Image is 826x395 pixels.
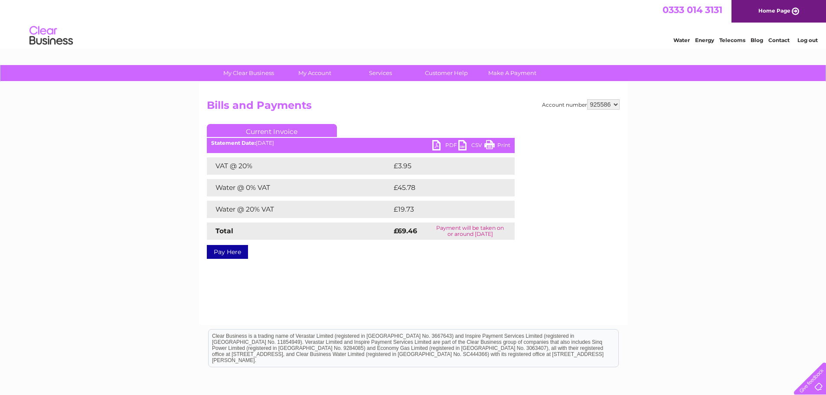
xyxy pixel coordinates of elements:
[695,37,714,43] a: Energy
[411,65,482,81] a: Customer Help
[392,201,496,218] td: £19.73
[29,23,73,49] img: logo.png
[207,179,392,196] td: Water @ 0% VAT
[768,37,790,43] a: Contact
[207,140,515,146] div: [DATE]
[673,37,690,43] a: Water
[719,37,745,43] a: Telecoms
[392,157,494,175] td: £3.95
[209,5,618,42] div: Clear Business is a trading name of Verastar Limited (registered in [GEOGRAPHIC_DATA] No. 3667643...
[797,37,818,43] a: Log out
[211,140,256,146] b: Statement Date:
[426,222,515,240] td: Payment will be taken on or around [DATE]
[345,65,416,81] a: Services
[751,37,763,43] a: Blog
[392,179,497,196] td: £45.78
[207,99,620,116] h2: Bills and Payments
[394,227,417,235] strong: £69.46
[432,140,458,153] a: PDF
[458,140,484,153] a: CSV
[207,124,337,137] a: Current Invoice
[477,65,548,81] a: Make A Payment
[207,245,248,259] a: Pay Here
[542,99,620,110] div: Account number
[279,65,350,81] a: My Account
[215,227,233,235] strong: Total
[663,4,722,15] a: 0333 014 3131
[207,157,392,175] td: VAT @ 20%
[213,65,284,81] a: My Clear Business
[207,201,392,218] td: Water @ 20% VAT
[484,140,510,153] a: Print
